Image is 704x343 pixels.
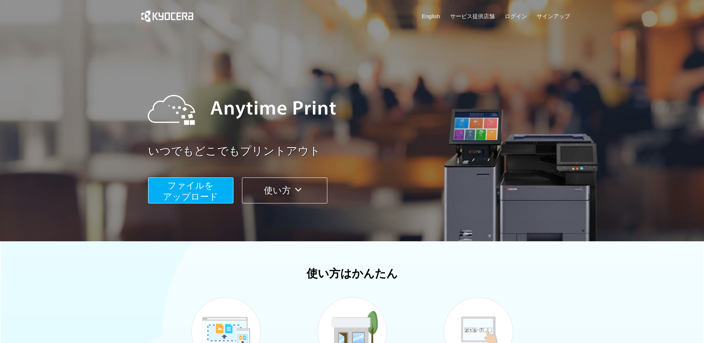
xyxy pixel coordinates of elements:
a: サインアップ [537,12,570,20]
button: ファイルを​​アップロード [148,177,233,203]
a: English [422,12,440,20]
span: ファイルを ​​アップロード [163,180,218,202]
a: サービス提供店舗 [450,12,495,20]
a: ログイン [505,12,527,20]
button: 使い方 [242,177,327,203]
a: いつでもどこでもプリントアウト [148,143,575,159]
